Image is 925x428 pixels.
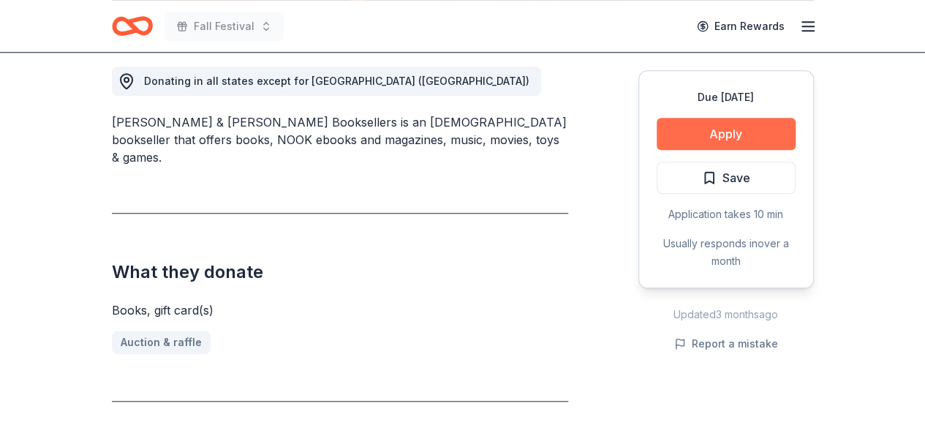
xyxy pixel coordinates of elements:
div: Books, gift card(s) [112,301,568,319]
div: Updated 3 months ago [638,306,814,323]
a: Earn Rewards [688,13,793,40]
button: Fall Festival [165,12,284,41]
span: Fall Festival [194,18,254,35]
div: Due [DATE] [657,89,796,106]
a: Auction & raffle [112,331,211,354]
div: Application takes 10 min [657,206,796,223]
a: Home [112,9,153,43]
h2: What they donate [112,260,568,284]
button: Save [657,162,796,194]
button: Report a mistake [674,335,778,353]
div: Usually responds in over a month [657,235,796,270]
button: Apply [657,118,796,150]
span: Donating in all states except for [GEOGRAPHIC_DATA] ([GEOGRAPHIC_DATA]) [144,75,529,87]
div: [PERSON_NAME] & [PERSON_NAME] Booksellers is an [DEMOGRAPHIC_DATA] bookseller that offers books, ... [112,113,568,166]
span: Save [722,168,750,187]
